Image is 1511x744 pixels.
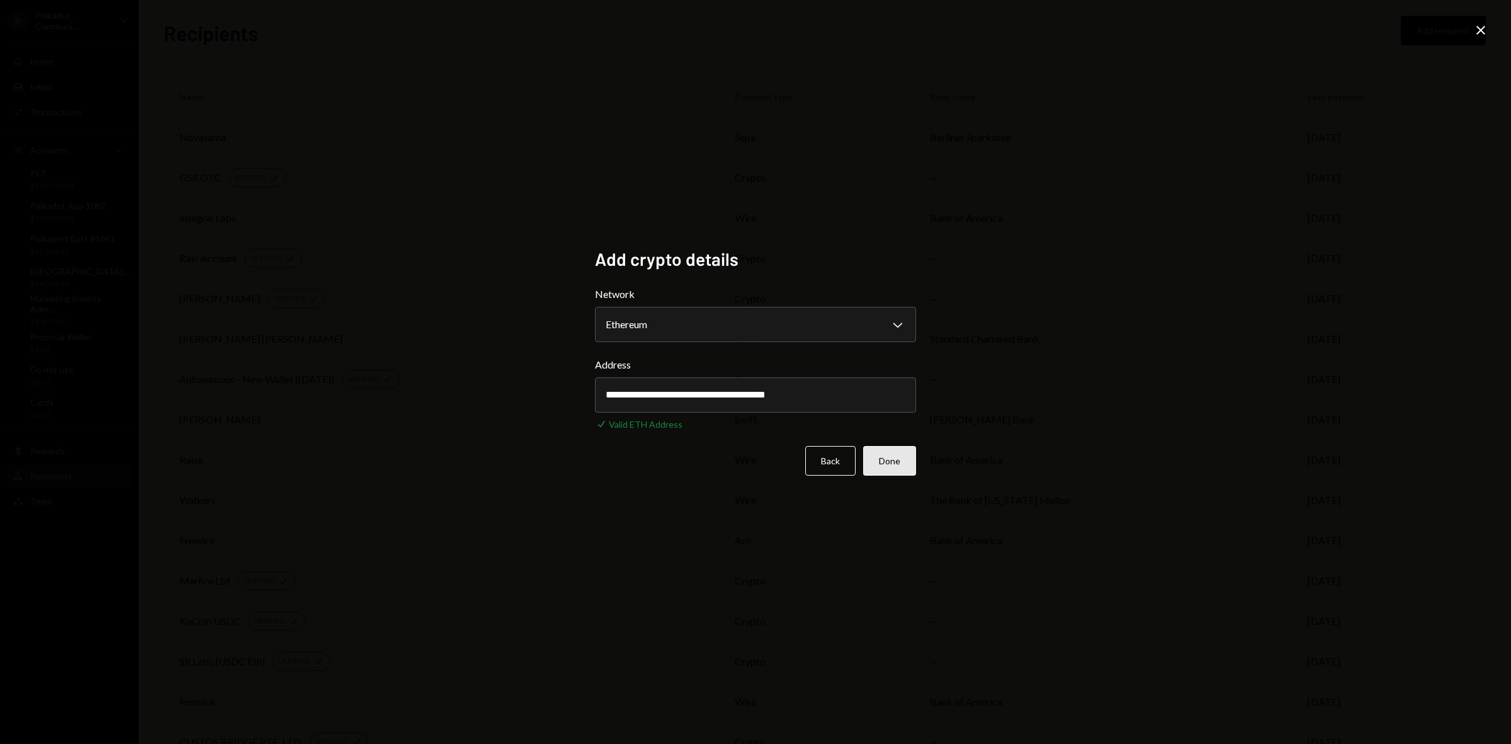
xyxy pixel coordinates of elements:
label: Address [595,357,916,372]
button: Back [805,446,856,476]
h2: Add crypto details [595,247,916,272]
button: Done [863,446,916,476]
button: Network [595,307,916,342]
label: Network [595,287,916,302]
div: Valid ETH Address [609,418,682,431]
